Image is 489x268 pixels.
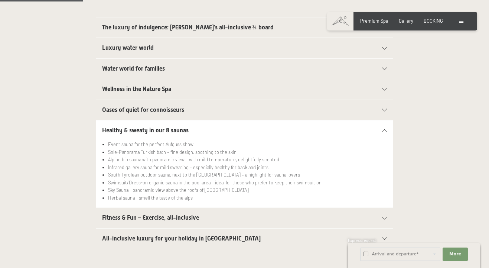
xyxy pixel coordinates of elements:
[102,127,189,134] span: Healthy & sweaty in our 8 saunas
[102,65,165,72] span: Water world for families
[108,141,387,148] li: Event sauna for the perfect Aufguss show
[348,238,376,243] span: Express request
[102,44,154,51] span: Luxury water world
[108,156,387,163] li: Alpine bio sauna with panoramic view – with mild temperature, delightfully scented
[108,194,387,201] li: Herbal sauna - smell the taste of the alps
[108,179,387,186] li: Swimsuit/Dress-on organic sauna in the pool area – ideal for those who prefer to keep their swims...
[449,251,461,257] span: More
[360,18,388,24] a: Premium Spa
[102,214,199,221] span: Fitness & Fun – Exercise, all-inclusive
[424,18,443,24] a: BOOKING
[108,171,387,178] li: South Tyrolean outdoor sauna, next to the [GEOGRAPHIC_DATA] – a highlight for sauna lovers
[102,24,274,31] span: The luxury of indulgence: [PERSON_NAME]'s all-inclusive ¾ board
[108,148,387,156] li: Sole-Panorama Turkish bath – fine design, soothing to the skin
[399,18,413,24] a: Gallery
[108,164,387,171] li: Infrared gallery sauna for mild sweating – especially healthy for back and joints
[102,235,261,242] span: All-inclusive luxury for your holiday in [GEOGRAPHIC_DATA]
[443,248,468,261] button: More
[102,85,171,93] span: Wellness in the Nature Spa
[108,186,387,194] li: Sky Sauna - panoramic view above the roofs of [GEOGRAPHIC_DATA]
[102,106,184,113] span: Oases of quiet for connoisseurs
